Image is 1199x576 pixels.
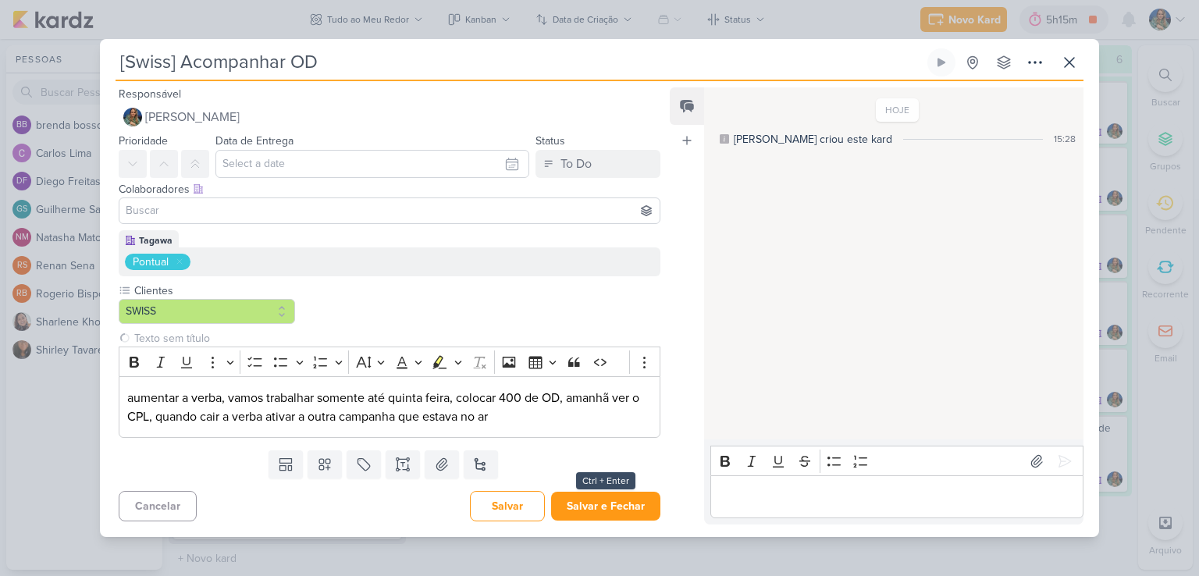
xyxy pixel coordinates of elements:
[535,150,660,178] button: To Do
[734,131,892,148] div: [PERSON_NAME] criou este kard
[131,330,660,347] input: Texto sem título
[139,233,173,247] div: Tagawa
[935,56,948,69] div: Ligar relógio
[133,283,295,299] label: Clientes
[576,472,635,489] div: Ctrl + Enter
[119,181,660,197] div: Colaboradores
[710,446,1083,476] div: Editor toolbar
[551,492,660,521] button: Salvar e Fechar
[145,108,240,126] span: [PERSON_NAME]
[215,150,529,178] input: Select a date
[535,134,565,148] label: Status
[710,475,1083,518] div: Editor editing area: main
[215,134,294,148] label: Data de Entrega
[119,103,660,131] button: [PERSON_NAME]
[123,201,656,220] input: Buscar
[127,389,652,426] p: aumentar a verba, vamos trabalhar somente até quinta feira, colocar 400 de OD, amanhã ver o CPL, ...
[119,87,181,101] label: Responsável
[560,155,592,173] div: To Do
[119,347,660,377] div: Editor toolbar
[119,299,295,324] button: SWISS
[133,254,169,270] div: Pontual
[119,134,168,148] label: Prioridade
[123,108,142,126] img: Isabella Gutierres
[116,48,924,76] input: Kard Sem Título
[1054,132,1076,146] div: 15:28
[119,376,660,438] div: Editor editing area: main
[470,491,545,521] button: Salvar
[119,491,197,521] button: Cancelar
